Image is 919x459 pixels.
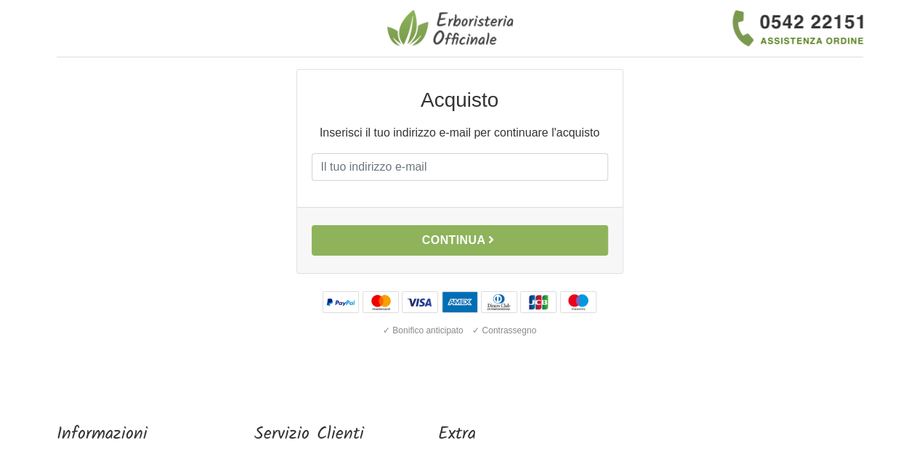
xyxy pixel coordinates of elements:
[312,153,608,181] input: Il tuo indirizzo e-mail
[312,87,608,113] h2: Acquisto
[469,321,539,340] div: ✓ Contrassegno
[254,424,364,445] h5: Servizio Clienti
[438,424,534,445] h5: Extra
[380,321,466,340] div: ✓ Bonifico anticipato
[312,124,608,142] p: Inserisci il tuo indirizzo e-mail per continuare l'acquisto
[57,424,180,445] h5: Informazioni
[387,9,518,48] img: Erboristeria Officinale
[312,225,608,256] button: Continua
